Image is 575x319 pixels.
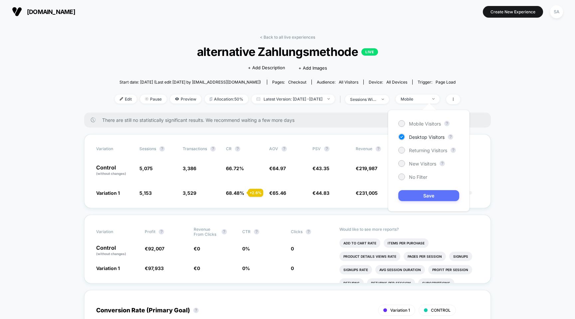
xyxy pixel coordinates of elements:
[384,238,429,248] li: Items Per Purchase
[145,246,164,251] span: €
[159,229,164,234] button: ?
[361,48,378,56] p: LIVE
[282,146,287,152] button: ?
[291,229,302,234] span: Clicks
[120,97,123,101] img: edit
[409,148,447,153] span: Returning Visitors
[409,161,436,166] span: New Visitors
[96,171,126,175] span: (without changes)
[269,165,286,171] span: €
[440,161,445,166] button: ?
[197,265,200,271] span: 0
[312,165,329,171] span: €
[226,190,244,196] span: 68.48 %
[449,252,472,261] li: Signups
[339,227,479,232] p: Would like to see more reports?
[254,229,259,234] button: ?
[242,229,251,234] span: CTR
[316,165,329,171] span: 43.35
[339,278,364,288] li: Returns
[359,165,377,171] span: 219,987
[350,97,377,102] div: sessions with impression
[242,265,250,271] span: 0 %
[27,8,75,15] span: [DOMAIN_NAME]
[12,7,22,17] img: Visually logo
[273,165,286,171] span: 64.97
[436,80,456,85] span: Page Load
[269,146,278,151] span: AOV
[139,165,153,171] span: 5,075
[222,229,227,234] button: ?
[404,252,446,261] li: Pages Per Session
[145,97,148,101] img: end
[548,5,565,19] button: SA
[339,238,380,248] li: Add To Cart Rate
[339,80,358,85] span: All Visitors
[183,146,207,151] span: Transactions
[96,227,133,237] span: Variation
[339,265,372,274] li: Signups Rate
[193,308,199,313] button: ?
[444,121,450,126] button: ?
[252,95,335,104] span: Latest Version: [DATE] - [DATE]
[183,165,196,171] span: 3,386
[170,95,201,104] span: Preview
[316,190,329,196] span: 44.83
[432,98,435,100] img: end
[119,80,261,85] span: Start date: [DATE] (Last edit [DATE] by [EMAIL_ADDRESS][DOMAIN_NAME])
[339,252,400,261] li: Product Details Views Rate
[431,308,451,313] span: CONTROL
[139,146,156,151] span: Sessions
[327,98,330,100] img: end
[210,146,216,152] button: ?
[139,190,152,196] span: 5,153
[324,146,329,152] button: ?
[317,80,358,85] div: Audience:
[205,95,248,104] span: Allocation: 50%
[367,278,415,288] li: Returns Per Session
[451,148,456,153] button: ?
[194,265,200,271] span: €
[390,308,410,313] span: Variation 1
[409,121,441,127] span: Mobile Visitors
[260,35,315,40] a: < Back to all live experiences
[363,80,412,85] span: Device:
[197,246,200,251] span: 0
[96,265,120,271] span: Variation 1
[194,246,200,251] span: €
[269,190,286,196] span: €
[273,190,286,196] span: 65.46
[194,227,218,237] span: Revenue From Clicks
[386,80,407,85] span: all devices
[375,265,425,274] li: Avg Session Duration
[418,278,454,288] li: Subscriptions
[382,99,384,100] img: end
[115,95,137,104] span: Edit
[359,190,378,196] span: 231,005
[272,80,306,85] div: Pages:
[428,265,472,274] li: Profit Per Session
[356,190,378,196] span: €
[248,189,263,197] div: + 2.6 %
[102,117,478,123] span: There are still no statistically significant results. We recommend waiting a few more days
[96,165,133,176] p: Control
[312,146,321,151] span: PSV
[96,146,133,152] span: Variation
[235,146,240,152] button: ?
[291,246,294,251] span: 0
[398,190,459,201] button: Save
[409,174,427,180] span: No Filter
[226,146,232,151] span: CR
[210,97,212,101] img: rebalance
[312,190,329,196] span: €
[356,146,372,151] span: Revenue
[298,65,327,71] span: + Add Images
[257,97,260,101] img: calendar
[145,229,155,234] span: Profit
[148,246,164,251] span: 92,007
[401,97,427,102] div: Mobile
[418,80,456,85] div: Trigger:
[148,265,164,271] span: 97,933
[356,165,377,171] span: €
[483,6,543,18] button: Create New Experience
